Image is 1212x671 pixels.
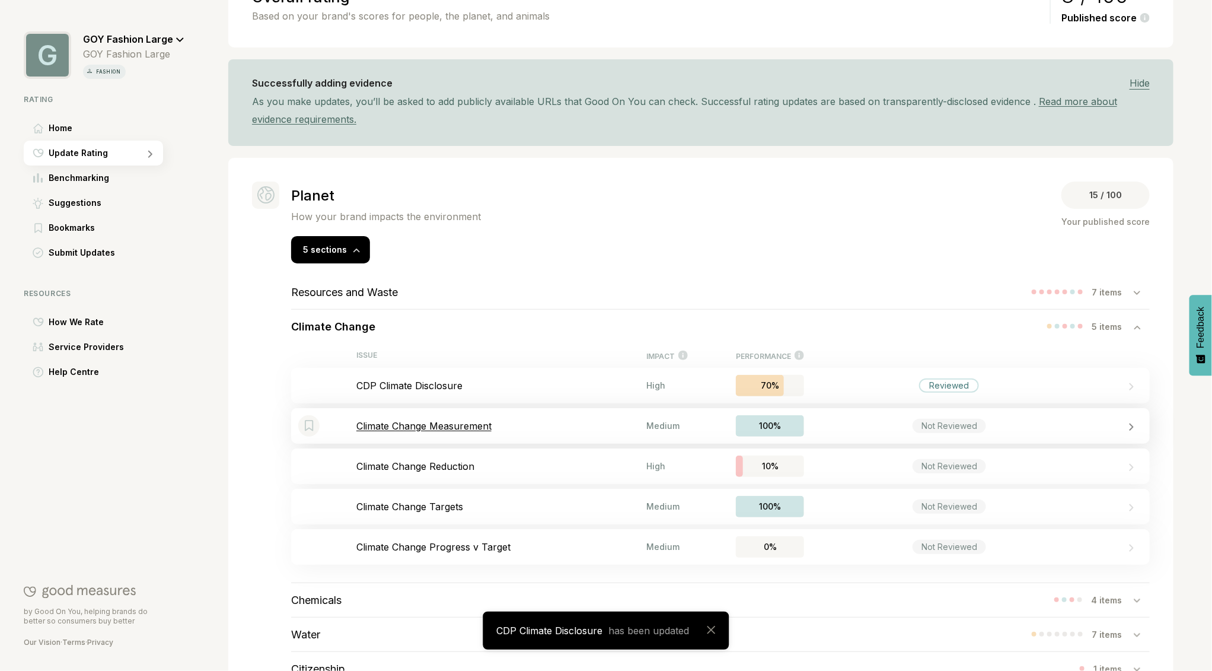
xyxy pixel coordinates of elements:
div: As you make updates, you’ll be asked to add publicly available URLs that Good On You can check. S... [252,93,1150,128]
a: How We RateHow We Rate [24,310,184,335]
span: Home [49,121,72,135]
div: Reviewed [919,379,979,393]
div: Medium [646,501,688,511]
div: IMPACT [646,351,688,361]
img: Help Centre [33,367,44,378]
h3: Chemicals [291,594,342,606]
div: Published score [1061,12,1150,24]
span: Update Rating [49,146,108,160]
span: Benchmarking [49,171,109,185]
div: 7 items [1092,287,1134,297]
div: 70% [736,375,804,396]
span: Bookmarks [49,221,95,235]
div: Your published score [1061,215,1150,229]
img: Home [33,123,43,133]
span: Hide [1130,77,1150,90]
h3: Resources and Waste [291,286,398,298]
img: Bookmarks [34,223,42,233]
a: Privacy [87,638,113,647]
img: Close [707,626,716,634]
h2: Planet [291,187,481,204]
img: Good On You [24,584,136,599]
a: SuggestionsSuggestions [24,190,184,215]
img: Planet [257,186,275,203]
p: Climate Change Measurement [356,420,646,432]
img: How We Rate [33,317,44,327]
div: High [646,380,688,390]
div: ISSUE [356,351,646,361]
p: Climate Change Progress v Target [356,541,646,553]
a: Submit UpdatesSubmit Updates [24,240,184,265]
p: How your brand impacts the environment [291,211,481,222]
span: Service Providers [49,340,124,354]
div: · · [24,638,163,647]
div: Not Reviewed [913,459,986,473]
div: 10% [736,456,804,477]
a: Terms [62,638,85,647]
span: 5 sections [303,244,347,255]
p: by Good On You, helping brands do better so consumers buy better [24,607,163,626]
a: Update RatingUpdate Rating [24,141,184,166]
p: fashion [94,67,123,77]
h3: Water [291,628,320,641]
button: Feedback - Show survey [1189,295,1212,376]
h3: Successfully adding evidence [252,78,393,89]
div: Medium [646,542,688,552]
span: Help Centre [49,365,99,379]
div: Medium [646,421,688,431]
span: GOY Fashion Large [83,33,173,45]
div: Not Reviewed [913,540,986,554]
div: 100% [736,415,804,437]
div: 100% [736,496,804,517]
h3: Climate Change [291,320,375,333]
p: Climate Change Targets [356,501,646,513]
a: Service ProvidersService Providers [24,335,184,360]
div: Bookmark this item [298,415,320,437]
img: Submit Updates [33,247,43,258]
div: Not Reviewed [913,419,986,433]
span: has been updated [609,625,690,637]
img: vertical icon [85,67,94,75]
a: Help CentreHelp Centre [24,360,184,384]
img: Update Rating [33,148,44,158]
a: Our Vision [24,638,60,647]
a: BenchmarkingBenchmarking [24,166,184,190]
div: GOY Fashion Large [83,48,184,60]
p: Based on your brand's scores for people, the planet, and animals [252,9,1044,23]
a: BookmarksBookmarks [24,215,184,240]
div: High [646,461,688,471]
span: Suggestions [49,196,101,210]
div: 0% [736,536,804,558]
img: Suggestions [33,198,43,209]
img: Benchmarking [33,173,43,183]
div: PERFORMANCE [736,351,804,361]
div: 5 items [1092,322,1134,332]
a: HomeHome [24,116,184,141]
img: Bookmark [305,420,314,431]
div: Rating [24,95,184,104]
p: Climate Change Reduction [356,460,646,472]
div: 7 items [1092,629,1134,640]
div: 15 / 100 [1061,182,1150,209]
p: CDP Climate Disclosure [356,380,646,392]
span: How We Rate [49,315,104,329]
span: Submit Updates [49,246,115,260]
img: Service Providers [33,342,43,352]
div: 4 items [1091,595,1134,605]
span: Feedback [1195,307,1206,348]
iframe: Website support platform help button [1160,619,1200,659]
a: Read more about evidence requirements. [252,96,1117,125]
div: Resources [24,289,184,298]
p: CDP Climate Disclosure [497,624,690,638]
div: Not Reviewed [913,500,986,514]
